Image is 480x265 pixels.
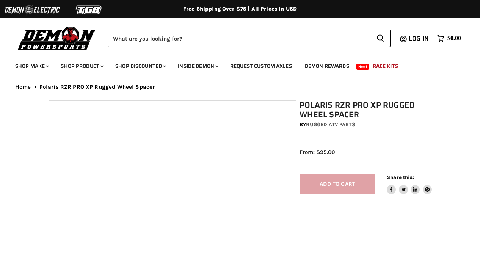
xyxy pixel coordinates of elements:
a: Shop Discounted [110,58,171,74]
span: $0.00 [447,35,461,42]
img: TGB Logo 2 [61,3,118,17]
button: Search [370,30,391,47]
img: Demon Powersports [15,25,98,52]
form: Product [108,30,391,47]
aside: Share this: [387,174,432,194]
span: Log in [409,34,429,43]
a: Inside Demon [172,58,223,74]
div: by [300,121,435,129]
ul: Main menu [9,55,459,74]
input: Search [108,30,370,47]
a: Demon Rewards [299,58,355,74]
a: Shop Product [55,58,108,74]
img: Demon Electric Logo 2 [4,3,61,17]
span: New! [356,64,369,70]
a: Home [15,84,31,90]
a: Request Custom Axles [224,58,298,74]
a: Rugged ATV Parts [306,121,355,128]
span: Polaris RZR PRO XP Rugged Wheel Spacer [39,84,155,90]
a: Log in [405,35,433,42]
a: Shop Make [9,58,53,74]
span: Share this: [387,174,414,180]
a: $0.00 [433,33,465,44]
h1: Polaris RZR PRO XP Rugged Wheel Spacer [300,100,435,119]
span: From: $95.00 [300,149,335,155]
a: Race Kits [367,58,404,74]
